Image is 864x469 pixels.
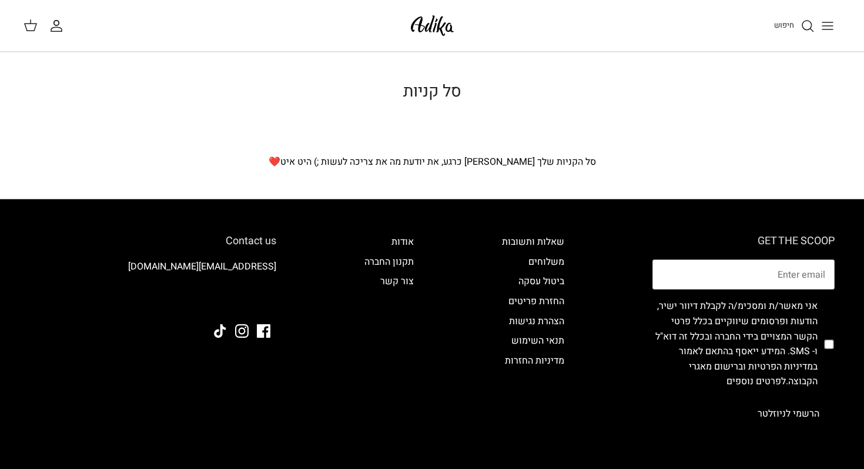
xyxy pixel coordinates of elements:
a: Tiktok [213,324,227,338]
a: חיפוש [774,19,815,33]
span: חיפוש [774,19,794,31]
a: תנאי השימוש [511,334,564,348]
a: מדיניות החזרות [505,354,564,368]
p: סל הקניות שלך [PERSON_NAME] כרגע, את יודעת מה את צריכה לעשות ;) היט איט❤️ [24,155,840,170]
div: Secondary navigation [353,235,426,428]
a: לפרטים נוספים [726,374,786,388]
a: Instagram [235,324,249,338]
a: [EMAIL_ADDRESS][DOMAIN_NAME] [128,260,276,274]
img: Adika IL [407,12,457,39]
button: Toggle menu [815,13,840,39]
a: משלוחים [528,255,564,269]
a: החזרת פריטים [508,294,564,308]
div: Secondary navigation [490,235,576,428]
a: צור קשר [380,274,414,288]
label: אני מאשר/ת ומסכימ/ה לקבלת דיוור ישיר, הודעות ופרסומים שיווקיים בכלל פרטי הקשר המצויים בידי החברה ... [652,299,818,390]
a: החשבון שלי [49,19,68,33]
img: Adika IL [244,292,276,307]
a: אודות [391,235,414,249]
h6: Contact us [29,235,276,248]
a: תקנון החברה [364,255,414,269]
a: הצהרת נגישות [509,314,564,328]
h6: GET THE SCOOP [652,235,835,248]
a: Facebook [257,324,270,338]
input: Email [652,260,835,290]
a: שאלות ותשובות [502,235,564,249]
h1: סל קניות [24,82,840,102]
button: הרשמי לניוזלטר [742,399,835,428]
a: ביטול עסקה [518,274,564,288]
